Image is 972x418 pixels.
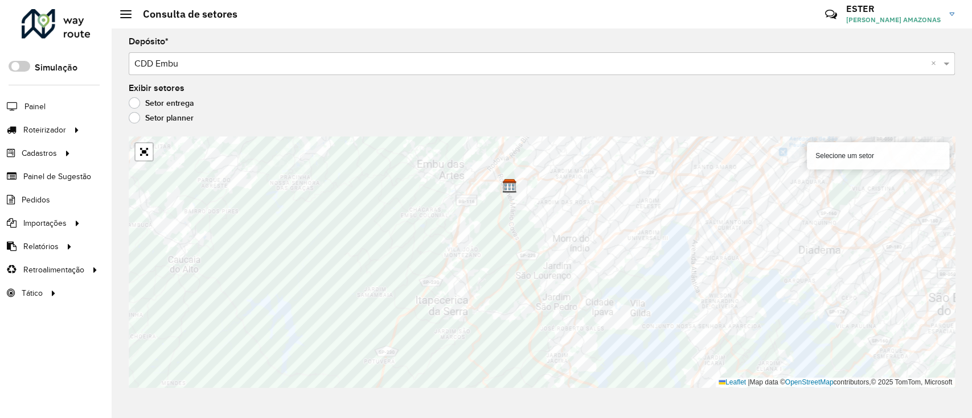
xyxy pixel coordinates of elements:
[23,217,67,229] span: Importações
[129,81,184,95] label: Exibir setores
[129,97,194,109] label: Setor entrega
[807,142,949,169] div: Selecione um setor
[136,143,153,160] a: Abrir mapa em tela cheia
[23,171,91,183] span: Painel de Sugestão
[35,61,77,75] label: Simulação
[22,147,57,159] span: Cadastros
[129,35,169,48] label: Depósito
[748,378,749,386] span: |
[719,378,746,386] a: Leaflet
[22,287,43,299] span: Tático
[846,15,941,25] span: [PERSON_NAME] AMAZONAS
[846,3,941,14] h3: ESTER
[132,8,237,20] h2: Consulta de setores
[931,57,941,71] span: Clear all
[23,241,59,253] span: Relatórios
[23,124,66,136] span: Roteirizador
[22,194,50,206] span: Pedidos
[716,378,955,387] div: Map data © contributors,© 2025 TomTom, Microsoft
[819,2,843,27] a: Contato Rápido
[24,101,46,113] span: Painel
[129,112,194,123] label: Setor planner
[23,264,84,276] span: Retroalimentação
[785,378,834,386] a: OpenStreetMap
